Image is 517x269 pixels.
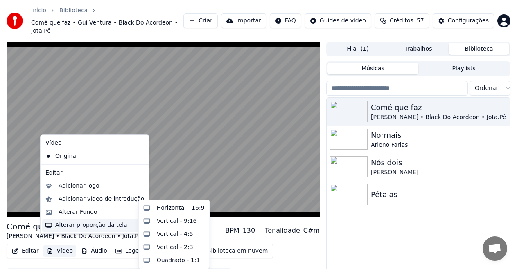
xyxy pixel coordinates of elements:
[433,13,494,28] button: Configurações
[371,189,507,200] div: Pétalas
[305,13,371,28] button: Guides de vídeo
[375,13,429,28] button: Créditos57
[243,226,255,235] div: 130
[59,182,99,190] div: Adicionar logo
[371,102,507,113] div: Comé que faz
[157,204,205,212] div: Horizontal - 16:9
[42,166,147,179] div: Editar
[59,208,97,216] div: Alterar Fundo
[417,17,424,25] span: 57
[371,168,507,177] div: [PERSON_NAME]
[59,7,88,15] a: Biblioteca
[42,137,147,150] div: Vídeo
[327,43,388,55] button: Fila
[112,245,156,257] button: Legendas
[7,232,142,240] div: [PERSON_NAME] • Black Do Acordeon • Jota.Pê
[361,45,369,53] span: ( 1 )
[371,157,507,168] div: Nós dois
[78,245,111,257] button: Áudio
[448,17,489,25] div: Configurações
[31,7,183,35] nav: breadcrumb
[157,243,193,251] div: Vertical - 2:3
[7,13,23,29] img: youka
[183,13,218,28] button: Criar
[475,84,498,92] span: Ordenar
[371,141,507,149] div: Arleno Farias
[9,245,42,257] button: Editar
[390,17,413,25] span: Créditos
[31,7,46,15] a: Início
[43,245,76,257] button: Vídeo
[327,63,418,74] button: Músicas
[157,217,197,225] div: Vertical - 9:16
[31,19,183,35] span: Comé que faz • Gui Ventura • Black Do Acordeon • Jota.Pê
[225,226,239,235] div: BPM
[449,43,509,55] button: Biblioteca
[418,63,509,74] button: Playlists
[388,43,449,55] button: Trabalhos
[483,236,507,261] a: Bate-papo aberto
[157,256,200,265] div: Quadrado - 1:1
[303,226,320,235] div: C#m
[221,13,266,28] button: Importar
[207,247,268,255] div: Biblioteca em nuvem
[270,13,301,28] button: FAQ
[59,195,144,203] div: Adicionar vídeo de introdução
[371,130,507,141] div: Normais
[371,113,507,121] div: [PERSON_NAME] • Black Do Acordeon • Jota.Pê
[265,226,300,235] div: Tonalidade
[7,221,142,232] div: Comé que faz
[42,150,135,163] div: Original
[42,219,147,232] div: Alterar proporção da tela
[157,230,193,238] div: Vertical - 4:5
